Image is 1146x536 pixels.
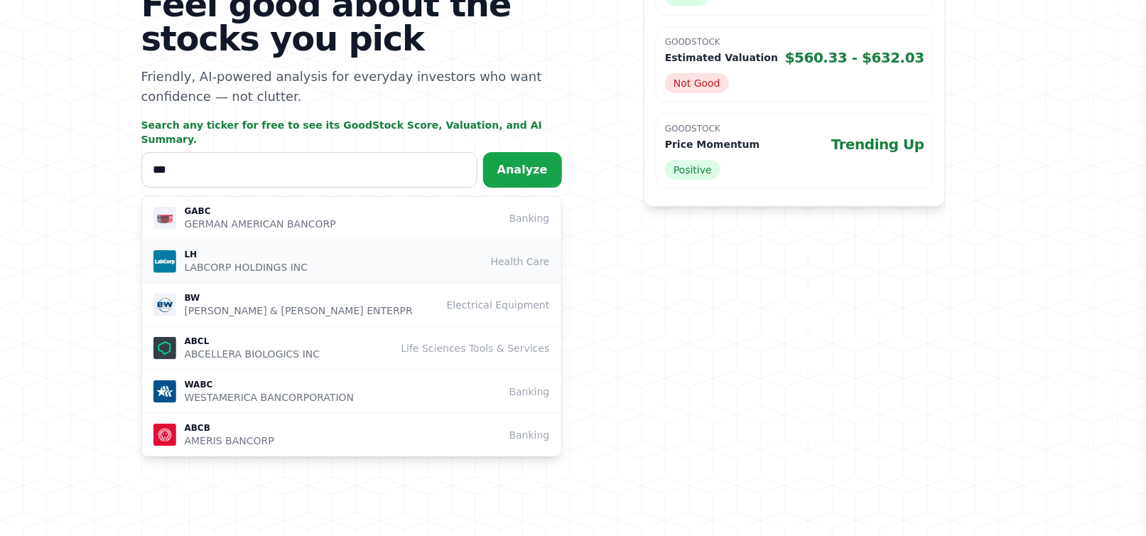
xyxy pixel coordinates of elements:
img: WABC [153,380,176,403]
p: AMERIS BANCORP [185,434,274,448]
span: Banking [509,428,550,442]
img: ABCL [153,337,176,360]
p: BW [185,292,413,304]
span: Analyze [497,163,548,176]
span: Life Sciences Tools & Services [401,341,549,355]
button: BW BW [PERSON_NAME] & [PERSON_NAME] ENTERPR Electrical Equipment [142,284,561,327]
span: Positive [665,160,720,180]
span: Banking [509,385,550,399]
p: GABC [185,205,336,217]
img: LH [153,250,176,273]
img: GABC [153,207,176,230]
p: Price Momentum [665,137,760,151]
p: [PERSON_NAME] & [PERSON_NAME] ENTERPR [185,304,413,318]
p: WABC [185,379,355,390]
span: Trending Up [831,134,924,154]
p: GoodStock [665,123,924,134]
p: LH [185,249,308,260]
img: ABCB [153,424,176,446]
p: GoodStock [665,36,924,48]
p: Friendly, AI-powered analysis for everyday investors who want confidence — not clutter. [141,67,562,107]
p: ABCB [185,422,274,434]
button: WABC WABC WESTAMERICA BANCORPORATION Banking [142,370,561,414]
button: LH LH LABCORP HOLDINGS INC Health Care [142,240,561,284]
button: ABCL ABCL ABCELLERA BIOLOGICS INC Life Sciences Tools & Services [142,327,561,370]
p: LABCORP HOLDINGS INC [185,260,308,274]
span: $560.33 - $632.03 [785,48,924,68]
p: ABCELLERA BIOLOGICS INC [185,347,320,361]
span: Not Good [665,73,729,93]
p: ABCL [185,336,320,347]
span: Banking [509,211,550,225]
p: WESTAMERICA BANCORPORATION [185,390,355,404]
p: GERMAN AMERICAN BANCORP [185,217,336,231]
p: Search any ticker for free to see its GoodStock Score, Valuation, and AI Summary. [141,118,562,146]
button: Analyze [483,152,562,188]
button: GABC GABC GERMAN AMERICAN BANCORP Banking [142,197,561,240]
img: BW [153,294,176,316]
span: Health Care [491,254,550,269]
p: Estimated Valuation [665,50,778,65]
button: ABCB ABCB AMERIS BANCORP Banking [142,414,561,456]
span: Electrical Equipment [447,298,550,312]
